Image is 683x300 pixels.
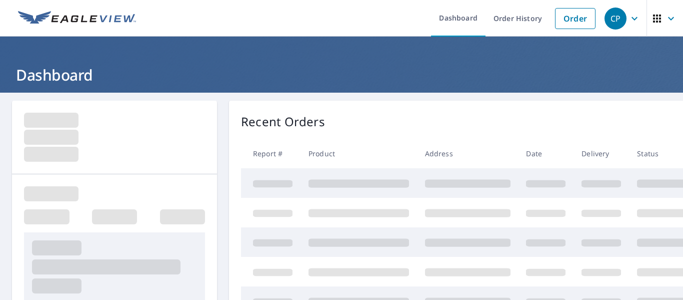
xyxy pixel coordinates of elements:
[12,65,671,85] h1: Dashboard
[241,113,325,131] p: Recent Orders
[18,11,136,26] img: EV Logo
[555,8,595,29] a: Order
[300,139,417,168] th: Product
[573,139,629,168] th: Delivery
[604,8,626,30] div: CP
[241,139,300,168] th: Report #
[417,139,518,168] th: Address
[518,139,573,168] th: Date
